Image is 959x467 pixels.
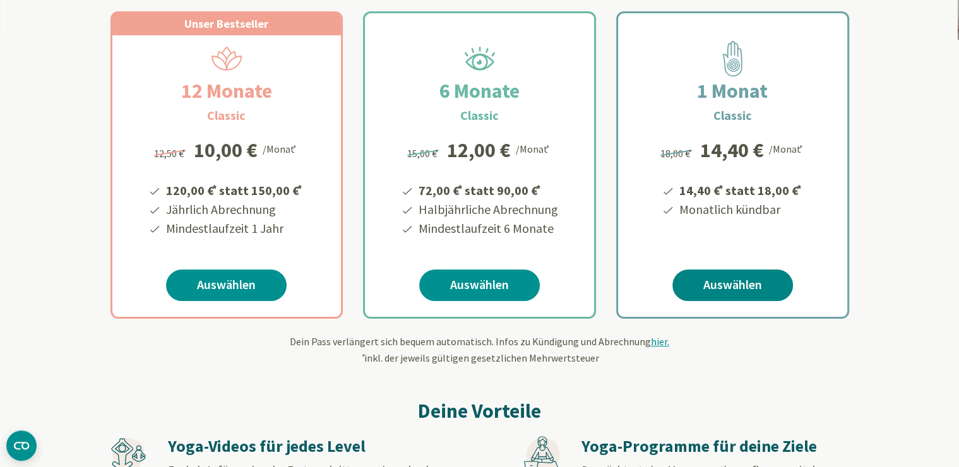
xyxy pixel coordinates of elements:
[417,200,558,219] li: Halbjährliche Abrechnung
[164,179,304,200] li: 120,00 € statt 150,00 €
[769,140,805,157] div: /Monat
[154,147,188,160] span: 12,50 €
[207,106,246,125] h3: Classic
[164,200,304,219] li: Jährlich Abrechnung
[667,76,798,106] h2: 1 Monat
[419,269,540,301] a: Auswählen
[660,147,694,160] span: 18,00 €
[700,140,764,160] div: 14,40 €
[360,352,599,364] span: inkl. der jeweils gültigen gesetzlichen Mehrwertsteuer
[516,140,552,157] div: /Monat
[581,436,848,457] h3: Yoga-Programme für deine Ziele
[263,140,299,157] div: /Monat
[407,147,441,160] span: 15,00 €
[110,396,849,426] h2: Deine Vorteile
[168,436,434,457] h3: Yoga-Videos für jedes Level
[651,335,669,348] span: hier.
[6,430,37,461] button: CMP-Widget öffnen
[447,140,511,160] div: 12,00 €
[409,76,550,106] h2: 6 Monate
[166,269,287,301] a: Auswählen
[713,106,752,125] h3: Classic
[151,76,302,106] h2: 12 Monate
[677,200,804,219] li: Monatlich kündbar
[164,219,304,238] li: Mindestlaufzeit 1 Jahr
[194,140,258,160] div: 10,00 €
[672,269,793,301] a: Auswählen
[184,16,268,31] span: Unser Bestseller
[417,179,558,200] li: 72,00 € statt 90,00 €
[110,334,849,365] div: Dein Pass verlängert sich bequem automatisch. Infos zu Kündigung und Abrechnung
[460,106,499,125] h3: Classic
[677,179,804,200] li: 14,40 € statt 18,00 €
[417,219,558,238] li: Mindestlaufzeit 6 Monate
